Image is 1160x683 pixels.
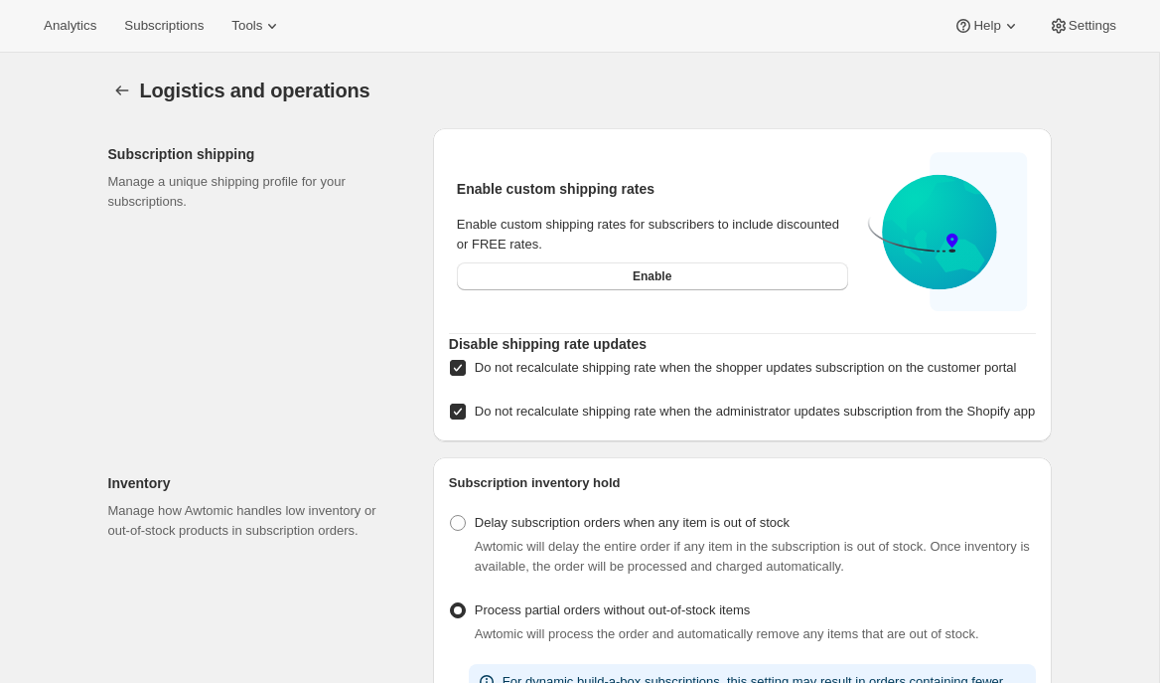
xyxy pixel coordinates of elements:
[140,80,370,101] span: Logistics and operations
[44,18,96,34] span: Analytics
[112,12,216,40] button: Subscriptions
[108,501,401,541] p: Manage how Awtomic handles low inventory or out-of-stock products in subscription orders.
[942,12,1032,40] button: Help
[108,144,401,164] h2: Subscription shipping
[475,539,1030,574] span: Awtomic will delay the entire order if any item in the subscription is out of stock. Once invento...
[219,12,294,40] button: Tools
[449,334,1036,354] h2: Disable shipping rate updates
[108,172,401,212] p: Manage a unique shipping profile for your subscriptions.
[32,12,108,40] button: Analytics
[475,360,1017,375] span: Do not recalculate shipping rate when the shopper updates subscription on the customer portal
[973,18,1000,34] span: Help
[124,18,204,34] span: Subscriptions
[449,473,1036,493] h2: Subscription inventory hold
[457,215,848,255] div: Enable custom shipping rates for subscribers to include discounted or FREE rates.
[475,404,1035,419] span: Do not recalculate shipping rate when the administrator updates subscription from the Shopify app
[475,626,979,641] span: Awtomic will process the order and automatically remove any items that are out of stock.
[108,77,136,104] button: Settings
[457,262,848,290] button: Enable
[633,268,671,284] span: Enable
[1037,12,1128,40] button: Settings
[457,179,848,199] h2: Enable custom shipping rates
[475,602,750,617] span: Process partial orders without out-of-stock items
[108,473,401,493] h2: Inventory
[231,18,262,34] span: Tools
[475,515,790,530] span: Delay subscription orders when any item is out of stock
[1069,18,1116,34] span: Settings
